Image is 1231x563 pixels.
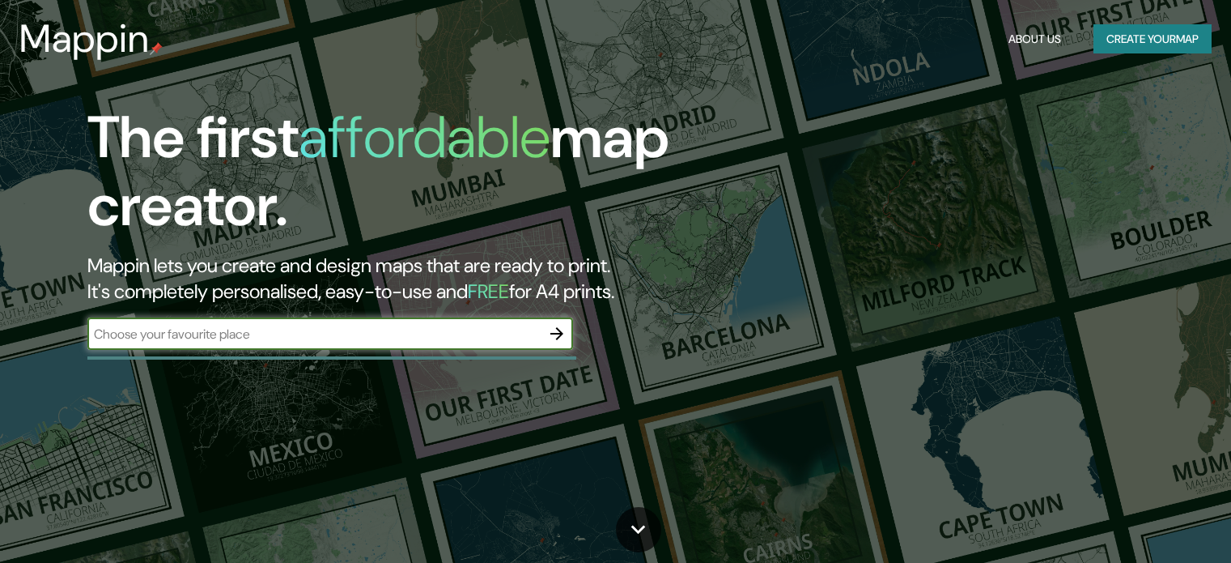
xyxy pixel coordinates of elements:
input: Choose your favourite place [87,325,541,343]
h3: Mappin [19,16,150,62]
h2: Mappin lets you create and design maps that are ready to print. It's completely personalised, eas... [87,253,703,305]
h1: affordable [299,100,550,175]
img: mappin-pin [150,42,163,55]
h5: FREE [468,279,509,304]
button: Create yourmap [1093,24,1212,54]
button: About Us [1002,24,1068,54]
iframe: Help widget launcher [1087,500,1213,545]
h1: The first map creator. [87,104,703,253]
